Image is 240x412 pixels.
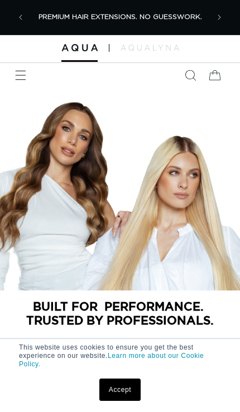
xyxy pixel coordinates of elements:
img: Aqua Hair Extensions [61,44,98,51]
summary: Menu [8,63,33,88]
button: Previous announcement [8,5,33,30]
p: BUILT FOR PERFORMANCE. TRUSTED BY PROFESSIONALS. [11,299,229,327]
a: Learn more about our Cookie Policy. [19,352,204,368]
img: aqualyna.com [121,45,179,50]
p: This website uses cookies to ensure you get the best experience on our website. [19,343,221,369]
a: Accept [99,379,141,401]
span: PREMIUM HAIR EXTENSIONS. NO GUESSWORK. [39,13,202,20]
p: Premium hair extensions designed for seamless blends, consistent results, and performance you can... [11,336,229,390]
summary: Search [178,63,203,88]
button: Next announcement [207,5,232,30]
